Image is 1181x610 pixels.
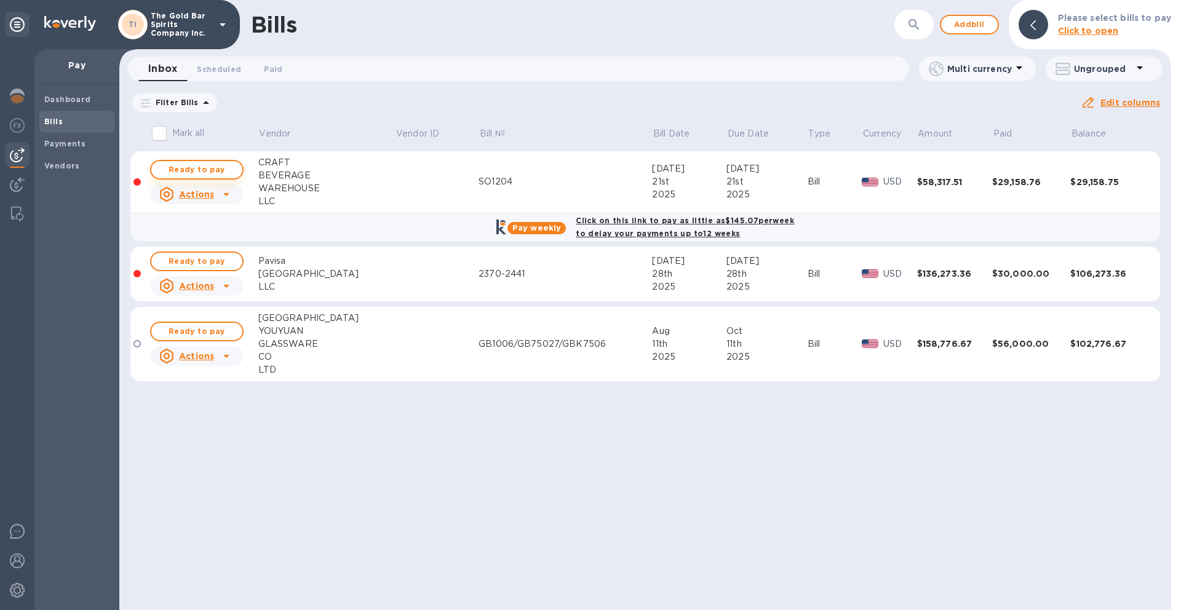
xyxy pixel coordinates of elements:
div: Unpin categories [5,12,30,37]
div: 2025 [652,351,726,363]
div: $102,776.67 [1070,338,1147,350]
span: Bill № [480,127,521,140]
b: Payments [44,139,85,148]
u: Actions [179,281,214,291]
p: Multi currency [947,63,1012,75]
div: Oct [726,325,808,338]
p: Balance [1072,127,1106,140]
div: [GEOGRAPHIC_DATA] [258,267,396,280]
p: Mark all [172,127,204,140]
p: USD [883,175,917,188]
div: [DATE] [652,255,726,267]
span: Inbox [148,60,177,77]
div: $58,317.51 [917,176,992,188]
span: Scheduled [197,63,241,76]
div: Bill [808,338,862,351]
div: [DATE] [726,255,808,267]
span: Paid [993,127,1028,140]
div: YOUYUAN [258,325,396,338]
b: Pay weekly [512,223,561,232]
div: 2025 [726,280,808,293]
b: Bills [44,117,63,126]
b: Please select bills to pay [1058,13,1171,23]
div: 2025 [726,351,808,363]
div: $106,273.36 [1070,267,1147,280]
div: Bill [808,267,862,280]
div: LLC [258,280,396,293]
div: 11th [726,338,808,351]
div: $30,000.00 [992,267,1071,280]
span: Vendor [259,127,306,140]
b: Click on this link to pay as little as $145.07 per week to delay your payments up to 12 weeks [576,216,794,238]
div: Bill [808,175,862,188]
u: Actions [179,351,214,361]
div: 2025 [652,188,726,201]
img: USD [862,269,878,278]
p: Amount [918,127,952,140]
span: Balance [1072,127,1122,140]
div: 11th [652,338,726,351]
span: Paid [264,63,282,76]
div: WAREHOUSE [258,182,396,195]
div: 21st [726,175,808,188]
div: 2370-2441 [479,267,652,280]
div: GLASSWARE [258,338,396,351]
div: [DATE] [652,162,726,175]
h1: Bills [251,12,296,38]
span: Bill Date [653,127,706,140]
div: $56,000.00 [992,338,1071,350]
span: Ready to pay [161,162,233,177]
p: USD [883,338,917,351]
b: Dashboard [44,95,91,104]
div: 2025 [726,188,808,201]
p: Vendor [259,127,290,140]
div: $29,158.76 [992,176,1071,188]
p: Filter Bills [151,97,199,108]
div: 2025 [652,280,726,293]
button: Ready to pay [150,252,244,271]
div: 28th [652,267,726,280]
p: Type [808,127,830,140]
p: Due Date [728,127,769,140]
div: [GEOGRAPHIC_DATA] [258,312,396,325]
p: Ungrouped [1074,63,1132,75]
b: TI [129,20,137,29]
div: LLC [258,195,396,208]
p: Bill Date [653,127,690,140]
button: Ready to pay [150,322,244,341]
div: $136,273.36 [917,267,992,280]
button: Addbill [940,15,999,34]
div: 28th [726,267,808,280]
div: 21st [652,175,726,188]
p: Bill № [480,127,505,140]
span: Ready to pay [161,254,233,269]
u: Edit columns [1100,98,1160,108]
img: Foreign exchange [10,118,25,133]
div: $29,158.75 [1070,176,1147,188]
div: LTD [258,363,396,376]
span: Add bill [951,17,988,32]
p: USD [883,267,917,280]
div: GB1006/GB75027/GBK7506 [479,338,652,351]
div: BEVERAGE [258,169,396,182]
img: Logo [44,16,96,31]
p: Paid [993,127,1012,140]
div: $158,776.67 [917,338,992,350]
span: Ready to pay [161,324,233,339]
span: Type [808,127,846,140]
div: Aug [652,325,726,338]
b: Vendors [44,161,80,170]
div: SO1204 [479,175,652,188]
p: Currency [863,127,901,140]
span: Due Date [728,127,785,140]
p: Pay [44,59,109,71]
u: Actions [179,189,214,199]
div: CRAFT [258,156,396,169]
b: Click to open [1058,26,1119,36]
button: Ready to pay [150,160,244,180]
div: [DATE] [726,162,808,175]
img: USD [862,178,878,186]
span: Vendor ID [396,127,455,140]
span: Amount [918,127,968,140]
